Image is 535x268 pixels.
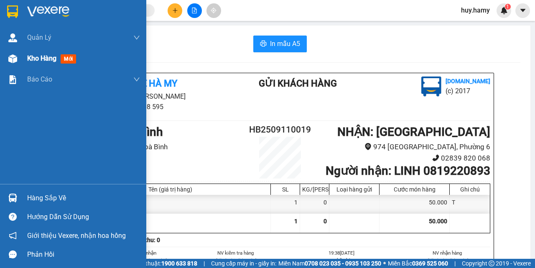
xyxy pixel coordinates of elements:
img: icon-new-feature [500,7,508,14]
span: copyright [489,260,494,266]
img: warehouse-icon [8,194,17,202]
span: Giới thiệu Vexere, nhận hoa hồng [27,230,126,241]
span: file-add [191,8,197,13]
i: (Kí và ghi rõ họ tên) [214,258,256,263]
li: 995 [PERSON_NAME] [70,91,225,102]
span: down [133,76,140,83]
li: 19:38[DATE] [298,249,385,257]
li: 995 [PERSON_NAME] [4,18,159,29]
span: In mẫu A5 [270,38,300,49]
div: Phản hồi [27,248,140,261]
img: warehouse-icon [8,33,17,42]
li: 34 Ấp Láng Dài, TT Hoà Bình [70,141,245,153]
span: notification [9,232,17,240]
span: environment [48,20,55,27]
span: mới [61,54,76,64]
b: Gửi khách hàng [259,78,337,89]
div: Ghi chú [452,186,488,193]
strong: 0369 525 060 [412,260,448,267]
img: solution-icon [8,75,17,84]
li: 974 [GEOGRAPHIC_DATA], Phường 6 [315,141,490,153]
span: Cung cấp máy in - giấy in: [211,259,276,268]
li: 02839 820 068 [315,153,490,164]
div: KG/[PERSON_NAME] [302,186,327,193]
button: file-add [187,3,202,18]
div: Cước món hàng [382,186,447,193]
span: aim [211,8,217,13]
strong: 0708 023 035 - 0935 103 250 [305,260,381,267]
div: (Khác) [70,195,271,214]
span: phone [48,31,55,37]
b: NHẬN : [GEOGRAPHIC_DATA] [337,125,490,139]
div: Loại hàng gửi [331,186,377,193]
span: caret-down [519,7,527,14]
li: 0946 508 595 [4,29,159,39]
button: plus [168,3,182,18]
li: 0946 508 595 [70,102,225,112]
sup: 1 [505,4,511,10]
span: 1 [506,4,509,10]
img: logo-vxr [7,5,18,18]
span: down [133,34,140,41]
div: 1 [271,195,300,214]
span: ⚪️ [383,262,386,265]
div: Hướng dẫn sử dụng [27,211,140,223]
span: Hỗ trợ kỹ thuật: [120,259,197,268]
div: Tên (giá trị hàng) [72,186,268,193]
div: 50.000 [380,195,450,214]
i: (Kí và ghi rõ họ tên) [426,258,468,263]
strong: 1900 633 818 [161,260,197,267]
span: phone [432,154,439,161]
img: warehouse-icon [8,54,17,63]
span: question-circle [9,213,17,221]
div: 0 [300,195,329,214]
span: Miền Bắc [388,259,448,268]
span: 1 [294,218,298,225]
span: | [454,259,456,268]
div: Hàng sắp về [27,192,140,204]
div: SL [273,186,298,193]
span: environment [364,143,372,150]
b: Nhà Xe Hà My [48,5,111,16]
span: Báo cáo [27,74,52,84]
span: huy.hamy [454,5,497,15]
li: NV nhận hàng [298,257,385,264]
b: Người nhận : LINH 0819220893 [326,164,490,178]
img: logo.jpg [421,77,441,97]
span: | [204,259,205,268]
button: caret-down [515,3,530,18]
button: printerIn mẫu A5 [253,36,307,52]
button: aim [206,3,221,18]
span: 0 [324,218,327,225]
span: Kho hàng [27,54,56,62]
h2: HB2509110019 [245,123,315,137]
span: 50.000 [429,218,447,225]
div: T [450,195,490,214]
span: Miền Nam [278,259,381,268]
span: Quản Lý [27,32,51,43]
span: plus [172,8,178,13]
li: NV kiểm tra hàng [193,249,279,257]
span: message [9,250,17,258]
li: (c) 2017 [446,86,490,96]
b: [DOMAIN_NAME] [446,78,490,84]
b: GỬI : VP Hoà Bình [4,52,97,66]
span: printer [260,40,267,48]
li: NV nhận hàng [405,249,491,257]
